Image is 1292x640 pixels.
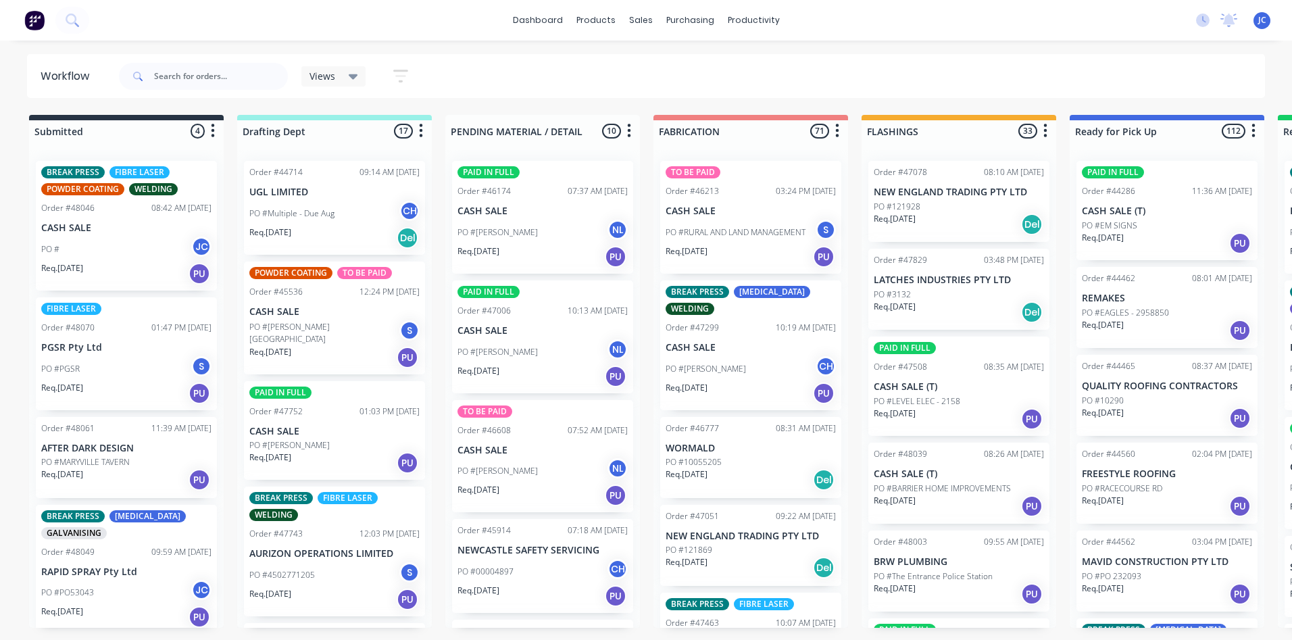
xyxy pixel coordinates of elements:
[776,617,836,629] div: 10:07 AM [DATE]
[984,536,1044,548] div: 09:55 AM [DATE]
[189,469,210,491] div: PU
[1021,583,1043,605] div: PU
[397,347,418,368] div: PU
[568,305,628,317] div: 10:13 AM [DATE]
[874,187,1044,198] p: NEW ENGLAND TRADING PTY LTD
[457,445,628,456] p: CASH SALE
[249,306,420,318] p: CASH SALE
[605,485,626,506] div: PU
[874,483,1011,495] p: PO #BARRIER HOME IMPROVEMENTS
[399,320,420,341] div: S
[666,598,729,610] div: BREAK PRESS
[874,495,916,507] p: Req. [DATE]
[868,337,1049,436] div: PAID IN FULLOrder #4750808:35 AM [DATE]CASH SALE (T)PO #LEVEL ELEC - 2158Req.[DATE]PU
[359,405,420,418] div: 01:03 PM [DATE]
[41,527,107,539] div: GALVANISING
[397,452,418,474] div: PU
[1082,495,1124,507] p: Req. [DATE]
[359,286,420,298] div: 12:24 PM [DATE]
[1082,448,1135,460] div: Order #44560
[1021,408,1043,430] div: PU
[154,63,288,90] input: Search for orders...
[359,166,420,178] div: 09:14 AM [DATE]
[1082,395,1124,407] p: PO #10290
[1082,556,1252,568] p: MAVID CONSTRUCTION PTY LTD
[24,10,45,30] img: Factory
[874,570,993,583] p: PO #The Entrance Police Station
[666,443,836,454] p: WORMALD
[151,422,212,435] div: 11:39 AM [DATE]
[607,458,628,478] div: NL
[1229,408,1251,429] div: PU
[660,10,721,30] div: purchasing
[874,468,1044,480] p: CASH SALE (T)
[151,322,212,334] div: 01:47 PM [DATE]
[776,322,836,334] div: 10:19 AM [DATE]
[607,220,628,240] div: NL
[874,201,920,213] p: PO #121928
[816,356,836,376] div: CH
[36,297,217,410] div: FIBRE LASEROrder #4807001:47 PM [DATE]PGSR Pty LtdPO #PGSRSReq.[DATE]PU
[457,346,538,358] p: PO #[PERSON_NAME]
[660,280,841,410] div: BREAK PRESS[MEDICAL_DATA]WELDINGOrder #4729910:19 AM [DATE]CASH SALEPO #[PERSON_NAME]CHReq.[DATE]PU
[249,569,315,581] p: PO #4502771205
[249,439,330,451] p: PO #[PERSON_NAME]
[984,254,1044,266] div: 03:48 PM [DATE]
[666,382,707,394] p: Req. [DATE]
[249,187,420,198] p: UGL LIMITED
[874,624,936,636] div: PAID IN FULL
[874,361,927,373] div: Order #47508
[874,166,927,178] div: Order #47078
[457,205,628,217] p: CASH SALE
[568,185,628,197] div: 07:37 AM [DATE]
[607,559,628,579] div: CH
[41,262,83,274] p: Req. [DATE]
[1082,360,1135,372] div: Order #44465
[189,383,210,404] div: PU
[874,274,1044,286] p: LATCHES INDUSTRIES PTY LTD
[506,10,570,30] a: dashboard
[41,222,212,234] p: CASH SALE
[666,226,805,239] p: PO #RURAL AND LAND MANAGEMENT
[1021,301,1043,323] div: Del
[874,254,927,266] div: Order #47829
[1076,161,1258,260] div: PAID IN FULLOrder #4428611:36 AM [DATE]CASH SALE (T)PO #EM SIGNSReq.[DATE]PU
[457,226,538,239] p: PO #[PERSON_NAME]
[813,383,835,404] div: PU
[337,267,392,279] div: TO BE PAID
[605,366,626,387] div: PU
[244,161,425,255] div: Order #4471409:14 AM [DATE]UGL LIMITEDPO #Multiple - Due AugCHReq.[DATE]Del
[1082,293,1252,304] p: REMAKES
[1229,232,1251,254] div: PU
[874,556,1044,568] p: BRW PLUMBING
[399,201,420,221] div: CH
[660,417,841,498] div: Order #4677708:31 AM [DATE]WORMALDPO #10055205Req.[DATE]Del
[984,448,1044,460] div: 08:26 AM [DATE]
[249,492,313,504] div: BREAK PRESS
[1258,14,1266,26] span: JC
[457,405,512,418] div: TO BE PAID
[666,205,836,217] p: CASH SALE
[1192,360,1252,372] div: 08:37 AM [DATE]
[457,424,511,437] div: Order #46608
[249,405,303,418] div: Order #47752
[1192,448,1252,460] div: 02:04 PM [DATE]
[874,289,911,301] p: PO #3132
[816,220,836,240] div: S
[721,10,787,30] div: productivity
[776,185,836,197] div: 03:24 PM [DATE]
[1082,232,1124,244] p: Req. [DATE]
[249,207,334,220] p: PO #Multiple - Due Aug
[41,606,83,618] p: Req. [DATE]
[1192,272,1252,285] div: 08:01 AM [DATE]
[399,562,420,583] div: S
[605,585,626,607] div: PU
[452,161,633,274] div: PAID IN FULLOrder #4617407:37 AM [DATE]CASH SALEPO #[PERSON_NAME]NLReq.[DATE]PU
[457,545,628,556] p: NEWCASTLE SAFETY SERVICING
[568,625,628,637] div: 01:36 PM [DATE]
[1192,536,1252,548] div: 03:04 PM [DATE]
[244,262,425,374] div: POWDER COATINGTO BE PAIDOrder #4553612:24 PM [DATE]CASH SALEPO #[PERSON_NAME][GEOGRAPHIC_DATA]SRe...
[1082,380,1252,392] p: QUALITY ROOFING CONTRACTORS
[813,469,835,491] div: Del
[457,585,499,597] p: Req. [DATE]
